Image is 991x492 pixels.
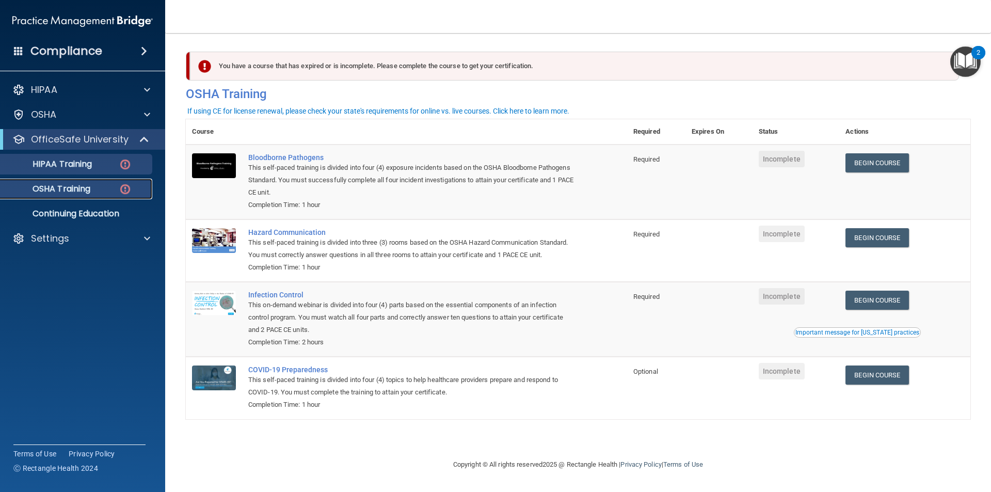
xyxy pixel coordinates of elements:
div: If using CE for license renewal, please check your state's requirements for online vs. live cours... [187,107,569,115]
div: This self-paced training is divided into four (4) exposure incidents based on the OSHA Bloodborne... [248,162,576,199]
h4: Compliance [30,44,102,58]
a: Begin Course [845,366,908,385]
a: Begin Course [845,153,908,172]
span: Required [633,293,660,300]
img: PMB logo [12,11,153,31]
span: Incomplete [759,226,805,242]
a: OfficeSafe University [12,133,150,146]
button: Read this if you are a dental practitioner in the state of CA [794,327,921,338]
a: OSHA [12,108,150,121]
div: Completion Time: 2 hours [248,336,576,348]
p: Continuing Education [7,209,148,219]
th: Actions [839,119,970,145]
a: Bloodborne Pathogens [248,153,576,162]
p: HIPAA Training [7,159,92,169]
a: Begin Course [845,228,908,247]
div: Completion Time: 1 hour [248,261,576,274]
span: Incomplete [759,288,805,305]
span: Ⓒ Rectangle Health 2024 [13,463,98,473]
p: HIPAA [31,84,57,96]
div: Copyright © All rights reserved 2025 @ Rectangle Health | | [390,448,766,481]
img: exclamation-circle-solid-danger.72ef9ffc.png [198,60,211,73]
p: Settings [31,232,69,245]
div: Completion Time: 1 hour [248,399,576,411]
div: 2 [977,53,980,66]
span: Required [633,155,660,163]
img: danger-circle.6113f641.png [119,158,132,171]
p: OSHA Training [7,184,90,194]
a: Privacy Policy [620,461,661,468]
th: Status [753,119,840,145]
div: This self-paced training is divided into three (3) rooms based on the OSHA Hazard Communication S... [248,236,576,261]
div: Important message for [US_STATE] practices [795,329,919,336]
span: Required [633,230,660,238]
div: Completion Time: 1 hour [248,199,576,211]
p: OfficeSafe University [31,133,129,146]
th: Required [627,119,685,145]
a: Privacy Policy [69,449,115,459]
div: This on-demand webinar is divided into four (4) parts based on the essential components of an inf... [248,299,576,336]
button: If using CE for license renewal, please check your state's requirements for online vs. live cours... [186,106,571,116]
a: Begin Course [845,291,908,310]
a: Settings [12,232,150,245]
a: Hazard Communication [248,228,576,236]
a: Infection Control [248,291,576,299]
span: Incomplete [759,363,805,379]
a: Terms of Use [663,461,703,468]
a: HIPAA [12,84,150,96]
a: Terms of Use [13,449,56,459]
iframe: Drift Widget Chat Controller [812,419,979,460]
h4: OSHA Training [186,87,970,101]
th: Expires On [685,119,753,145]
a: COVID-19 Preparedness [248,366,576,374]
span: Optional [633,368,658,375]
p: OSHA [31,108,57,121]
button: Open Resource Center, 2 new notifications [950,46,981,77]
img: danger-circle.6113f641.png [119,183,132,196]
th: Course [186,119,242,145]
span: Incomplete [759,151,805,167]
div: You have a course that has expired or is incomplete. Please complete the course to get your certi... [190,52,959,81]
div: This self-paced training is divided into four (4) topics to help healthcare providers prepare and... [248,374,576,399]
